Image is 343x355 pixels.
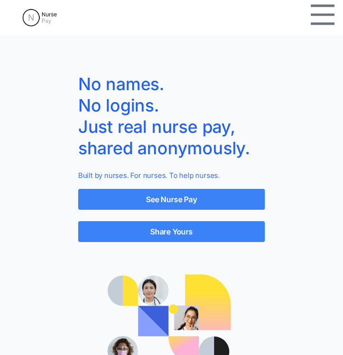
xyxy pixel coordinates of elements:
a: Share Yours [78,221,265,242]
div: menu [308,4,334,30]
a: See Nurse Pay [78,189,265,210]
p: Built by nurses. For nurses. To help nurses. [78,170,265,181]
h1: No names. No logins. Just real nurse pay, shared anonymously. [78,74,265,159]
